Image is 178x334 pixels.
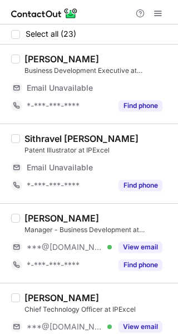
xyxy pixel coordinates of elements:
button: Reveal Button [118,259,162,271]
button: Reveal Button [118,321,162,332]
img: ContactOut v5.3.10 [11,7,78,20]
div: Chief Technology Officer at IPExcel [24,304,171,315]
span: Select all (23) [26,30,76,38]
div: Manager - Business Development at [GEOGRAPHIC_DATA] [24,225,171,235]
div: Business Development Executive at [GEOGRAPHIC_DATA] [24,66,171,76]
div: [PERSON_NAME] [24,292,99,303]
button: Reveal Button [118,242,162,253]
div: Patent Illustrator at IPExcel [24,145,171,155]
button: Reveal Button [118,100,162,111]
span: Email Unavailable [27,83,93,93]
span: ***@[DOMAIN_NAME] [27,322,103,332]
div: [PERSON_NAME] [24,213,99,224]
div: Sithravel [PERSON_NAME] [24,133,139,144]
span: ***@[DOMAIN_NAME] [27,242,103,252]
div: [PERSON_NAME] [24,53,99,65]
span: Email Unavailable [27,163,93,173]
button: Reveal Button [118,180,162,191]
